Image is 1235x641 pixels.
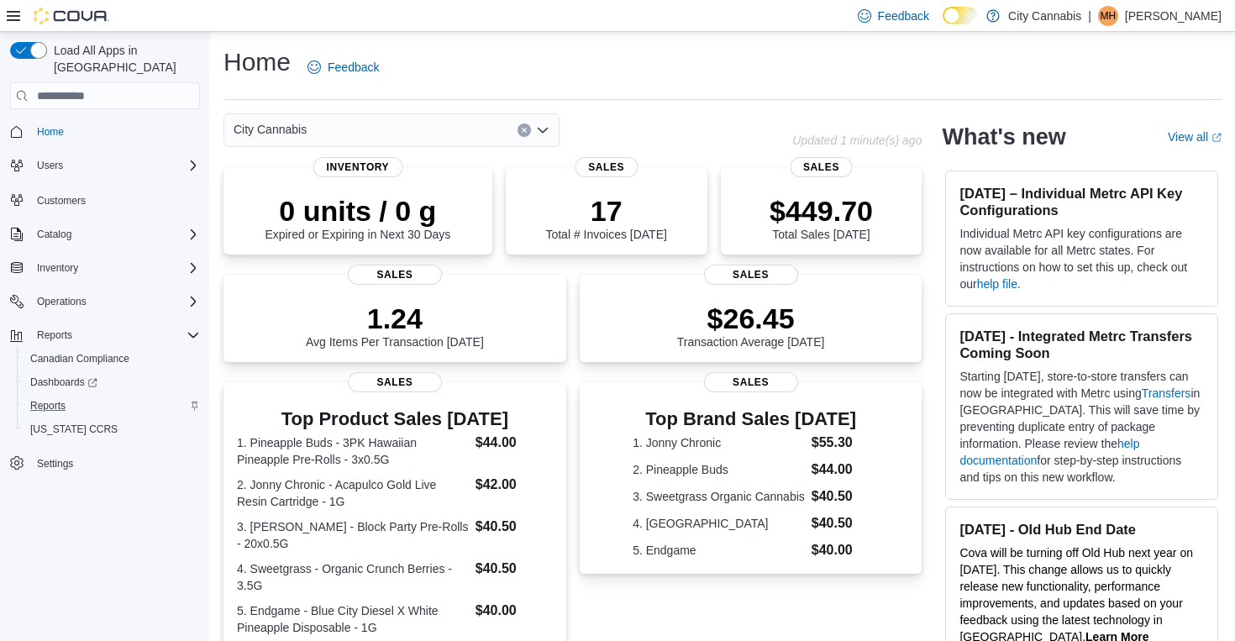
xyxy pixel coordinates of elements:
[10,113,200,519] nav: Complex example
[306,302,484,349] div: Avg Items Per Transaction [DATE]
[476,475,553,495] dd: $42.00
[24,419,200,439] span: Washington CCRS
[633,515,805,532] dt: 4. [GEOGRAPHIC_DATA]
[17,394,207,418] button: Reports
[237,518,469,552] dt: 3. [PERSON_NAME] - Block Party Pre-Rolls - 20x0.5G
[37,457,73,470] span: Settings
[30,258,85,278] button: Inventory
[37,194,86,208] span: Customers
[313,157,403,177] span: Inventory
[704,265,798,285] span: Sales
[3,223,207,246] button: Catalog
[518,123,531,137] button: Clear input
[3,256,207,280] button: Inventory
[677,302,825,349] div: Transaction Average [DATE]
[30,376,97,389] span: Dashboards
[237,409,553,429] h3: Top Product Sales [DATE]
[545,194,666,241] div: Total # Invoices [DATE]
[24,349,136,369] a: Canadian Compliance
[30,224,200,244] span: Catalog
[942,123,1065,150] h2: What's new
[34,8,109,24] img: Cova
[943,7,978,24] input: Dark Mode
[17,347,207,370] button: Canadian Compliance
[30,325,79,345] button: Reports
[943,24,943,25] span: Dark Mode
[30,453,200,474] span: Settings
[24,396,72,416] a: Reports
[959,328,1204,361] h3: [DATE] - Integrated Metrc Transfers Coming Soon
[24,396,200,416] span: Reports
[328,59,379,76] span: Feedback
[1098,6,1118,26] div: Michael Holmstrom
[633,488,805,505] dt: 3. Sweetgrass Organic Cannabis
[792,134,922,147] p: Updated 1 minute(s) ago
[17,418,207,441] button: [US_STATE] CCRS
[30,454,80,474] a: Settings
[237,434,469,468] dt: 1. Pineapple Buds - 3PK Hawaiian Pineapple Pre-Rolls - 3x0.5G
[3,451,207,475] button: Settings
[3,323,207,347] button: Reports
[348,372,442,392] span: Sales
[30,122,71,142] a: Home
[1168,130,1222,144] a: View allExternal link
[1088,6,1091,26] p: |
[30,224,78,244] button: Catalog
[476,517,553,537] dd: $40.50
[704,372,798,392] span: Sales
[37,328,72,342] span: Reports
[24,372,104,392] a: Dashboards
[348,265,442,285] span: Sales
[878,8,929,24] span: Feedback
[37,295,87,308] span: Operations
[812,460,869,480] dd: $44.00
[306,302,484,335] p: 1.24
[677,302,825,335] p: $26.45
[30,155,200,176] span: Users
[30,325,200,345] span: Reports
[1008,6,1081,26] p: City Cannabis
[30,292,93,312] button: Operations
[770,194,873,241] div: Total Sales [DATE]
[37,159,63,172] span: Users
[812,486,869,507] dd: $40.50
[545,194,666,228] p: 17
[30,155,70,176] button: Users
[1211,133,1222,143] svg: External link
[3,154,207,177] button: Users
[977,277,1017,291] a: help file
[24,372,200,392] span: Dashboards
[812,513,869,533] dd: $40.50
[30,191,92,211] a: Customers
[3,187,207,212] button: Customers
[476,559,553,579] dd: $40.50
[476,601,553,621] dd: $40.00
[47,42,200,76] span: Load All Apps in [GEOGRAPHIC_DATA]
[959,368,1204,486] p: Starting [DATE], store-to-store transfers can now be integrated with Metrc using in [GEOGRAPHIC_D...
[633,434,805,451] dt: 1. Jonny Chronic
[812,433,869,453] dd: $55.30
[959,521,1204,538] h3: [DATE] - Old Hub End Date
[633,409,869,429] h3: Top Brand Sales [DATE]
[37,228,71,241] span: Catalog
[234,119,307,139] span: City Cannabis
[3,290,207,313] button: Operations
[237,476,469,510] dt: 2. Jonny Chronic - Acapulco Gold Live Resin Cartridge - 1G
[24,349,200,369] span: Canadian Compliance
[30,352,129,365] span: Canadian Compliance
[3,119,207,144] button: Home
[30,189,200,210] span: Customers
[30,258,200,278] span: Inventory
[237,560,469,594] dt: 4. Sweetgrass - Organic Crunch Berries - 3.5G
[237,602,469,636] dt: 5. Endgame - Blue City Diesel X White Pineapple Disposable - 1G
[770,194,873,228] p: $449.70
[24,419,124,439] a: [US_STATE] CCRS
[30,121,200,142] span: Home
[790,157,853,177] span: Sales
[30,423,118,436] span: [US_STATE] CCRS
[812,540,869,560] dd: $40.00
[30,399,66,412] span: Reports
[30,292,200,312] span: Operations
[37,125,64,139] span: Home
[959,225,1204,292] p: Individual Metrc API key configurations are now available for all Metrc states. For instructions ...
